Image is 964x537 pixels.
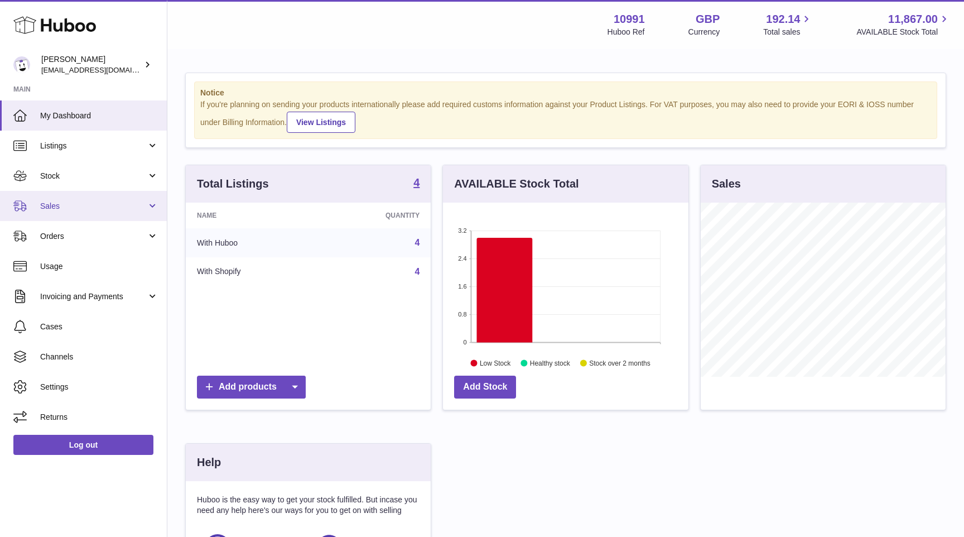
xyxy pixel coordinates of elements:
text: Stock over 2 months [590,359,650,367]
a: Add products [197,376,306,399]
span: Sales [40,201,147,212]
a: Log out [13,435,153,455]
strong: Notice [200,88,931,98]
span: Orders [40,231,147,242]
span: Usage [40,261,158,272]
img: timshieff@gmail.com [13,56,30,73]
text: 0.8 [459,311,467,318]
a: 4 [414,238,420,247]
strong: GBP [696,12,720,27]
a: 11,867.00 AVAILABLE Stock Total [856,12,951,37]
strong: 10991 [614,12,645,27]
span: Cases [40,322,158,332]
th: Name [186,203,318,228]
span: AVAILABLE Stock Total [856,27,951,37]
span: Channels [40,352,158,362]
span: Settings [40,382,158,392]
text: 0 [464,339,467,346]
a: 4 [414,267,420,276]
span: My Dashboard [40,111,158,121]
p: Huboo is the easy way to get your stock fulfilled. But incase you need any help here's our ways f... [197,495,420,516]
text: Low Stock [480,359,511,367]
span: Invoicing and Payments [40,291,147,302]
div: [PERSON_NAME] [41,54,142,75]
div: Currency [688,27,720,37]
a: Add Stock [454,376,516,399]
th: Quantity [318,203,431,228]
text: 3.2 [459,227,467,234]
div: Huboo Ref [608,27,645,37]
span: [EMAIL_ADDRESS][DOMAIN_NAME] [41,65,164,74]
span: Stock [40,171,147,181]
span: Returns [40,412,158,423]
span: Total sales [763,27,813,37]
h3: Sales [712,176,741,191]
strong: 4 [413,177,420,188]
span: Listings [40,141,147,151]
h3: Help [197,455,221,470]
div: If you're planning on sending your products internationally please add required customs informati... [200,99,931,133]
span: 11,867.00 [888,12,938,27]
td: With Shopify [186,257,318,286]
a: 4 [413,177,420,190]
td: With Huboo [186,228,318,257]
h3: Total Listings [197,176,269,191]
text: 2.4 [459,255,467,262]
a: 192.14 Total sales [763,12,813,37]
h3: AVAILABLE Stock Total [454,176,579,191]
text: Healthy stock [530,359,571,367]
span: 192.14 [766,12,800,27]
a: View Listings [287,112,355,133]
text: 1.6 [459,283,467,290]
